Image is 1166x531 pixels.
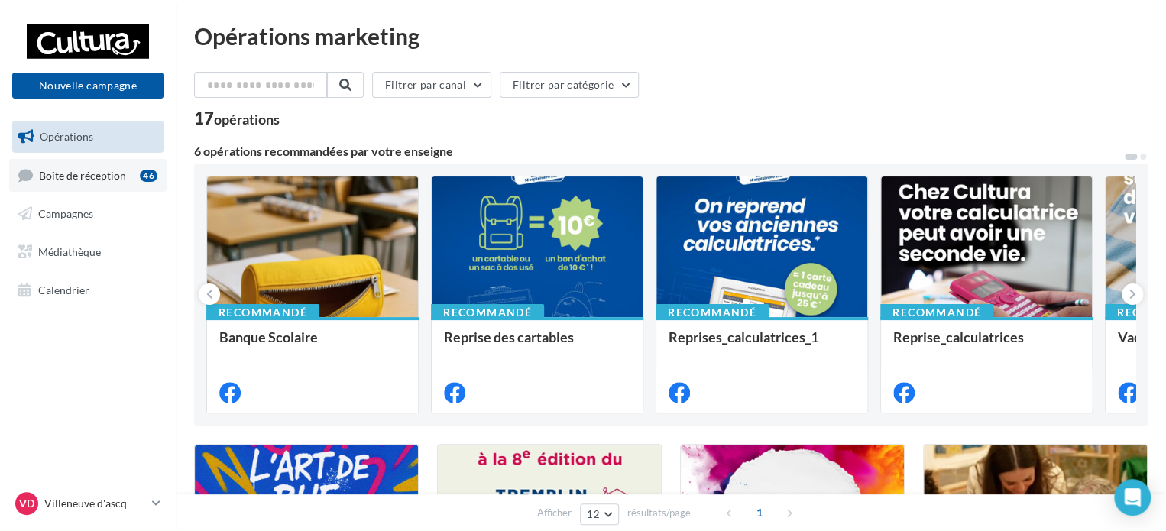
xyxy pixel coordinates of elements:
[206,304,319,321] div: Recommandé
[880,304,993,321] div: Recommandé
[656,304,769,321] div: Recommandé
[444,329,574,345] span: Reprise des cartables
[669,329,818,345] span: Reprises_calculatrices_1
[140,170,157,182] div: 46
[214,112,280,126] div: opérations
[9,198,167,230] a: Campagnes
[219,329,318,345] span: Banque Scolaire
[627,506,691,520] span: résultats/page
[580,503,619,525] button: 12
[9,274,167,306] a: Calendrier
[747,500,772,525] span: 1
[9,236,167,268] a: Médiathèque
[12,489,164,518] a: Vd Villeneuve d'ascq
[431,304,544,321] div: Recommandé
[38,283,89,296] span: Calendrier
[44,496,146,511] p: Villeneuve d'ascq
[372,72,491,98] button: Filtrer par canal
[500,72,639,98] button: Filtrer par catégorie
[12,73,164,99] button: Nouvelle campagne
[893,329,1024,345] span: Reprise_calculatrices
[40,130,93,143] span: Opérations
[9,159,167,192] a: Boîte de réception46
[19,496,34,511] span: Vd
[1114,479,1151,516] div: Open Intercom Messenger
[194,145,1123,157] div: 6 opérations recommandées par votre enseigne
[587,508,600,520] span: 12
[537,506,572,520] span: Afficher
[39,168,126,181] span: Boîte de réception
[194,24,1148,47] div: Opérations marketing
[9,121,167,153] a: Opérations
[38,207,93,220] span: Campagnes
[38,245,101,258] span: Médiathèque
[194,110,280,127] div: 17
